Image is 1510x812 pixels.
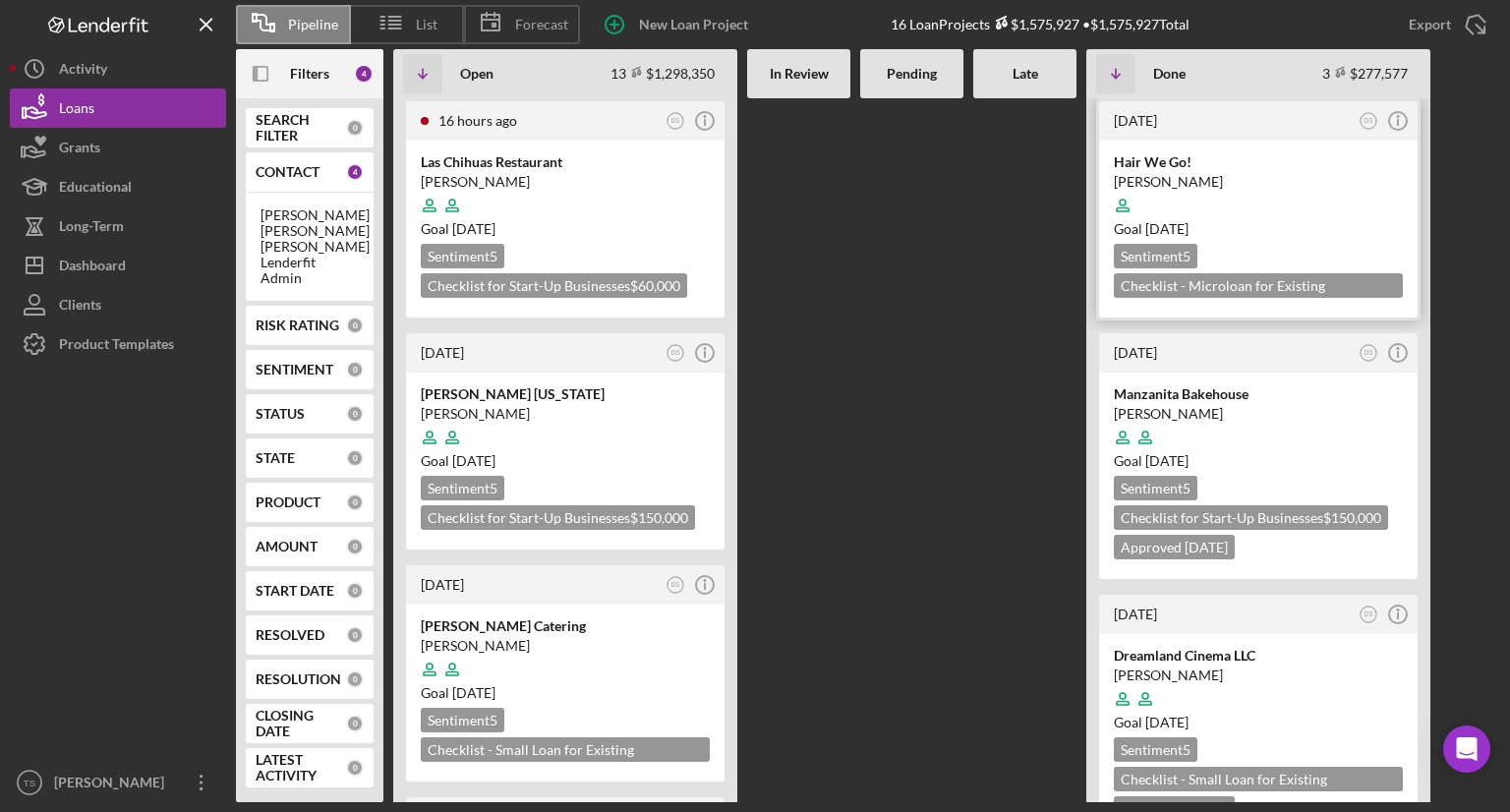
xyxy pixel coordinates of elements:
[421,616,710,636] div: [PERSON_NAME] Catering
[256,539,318,554] b: AMOUNT
[256,671,341,687] b: RESOLUTION
[1365,610,1374,617] text: DS
[452,220,495,237] time: 09/19/2025
[1153,66,1186,82] b: Done
[421,684,495,701] span: Goal
[1013,66,1038,82] b: Late
[346,493,364,511] div: 0
[421,576,464,593] time: 2025-07-28 17:39
[24,778,35,788] text: TS
[1114,767,1403,791] div: Checklist - Small Loan for Existing Businesses $77,577
[421,636,710,656] div: [PERSON_NAME]
[49,763,177,807] div: [PERSON_NAME]
[438,112,517,129] time: 2025-08-14 03:32
[770,66,829,82] b: In Review
[1389,5,1500,44] button: Export
[346,405,364,423] div: 0
[346,163,364,181] div: 4
[663,108,689,135] button: DS
[887,66,937,82] b: Pending
[421,220,495,237] span: Goal
[10,128,226,167] button: Grants
[261,239,359,255] div: [PERSON_NAME]
[290,66,329,82] b: Filters
[261,207,359,223] div: [PERSON_NAME]
[59,49,107,93] div: Activity
[256,627,324,643] b: RESOLVED
[1114,646,1403,666] div: Dreamland Cinema LLC
[416,17,437,32] span: List
[256,583,334,599] b: START DATE
[403,330,727,552] a: [DATE]DS[PERSON_NAME] [US_STATE][PERSON_NAME]Goal [DATE]Sentiment5Checklist for Start-Up Business...
[10,49,226,88] button: Activity
[671,117,681,124] text: DS
[346,317,364,334] div: 0
[663,340,689,367] button: DS
[59,246,126,290] div: Dashboard
[10,285,226,324] button: Clients
[10,324,226,364] button: Product Templates
[421,737,710,762] div: Checklist - Small Loan for Existing Businesses $150,000
[1114,535,1235,559] div: Approved [DATE]
[346,626,364,644] div: 0
[1145,452,1189,469] time: 06/21/2024
[421,273,687,298] div: Checklist for Start-Up Businesses $60,000
[1114,152,1403,172] div: Hair We Go!
[10,763,226,802] button: TS[PERSON_NAME]
[256,164,319,180] b: CONTACT
[1443,725,1490,773] div: Open Intercom Messenger
[1114,737,1197,762] div: Sentiment 5
[990,16,1079,32] div: $1,575,927
[256,494,320,510] b: PRODUCT
[59,324,174,369] div: Product Templates
[346,715,364,732] div: 0
[346,538,364,555] div: 0
[403,98,727,320] a: 16 hours agoDSLas Chihuas Restaurant[PERSON_NAME]Goal [DATE]Sentiment5Checklist for Start-Up Busi...
[452,684,495,701] time: 08/30/2025
[59,88,94,133] div: Loans
[460,66,494,82] b: Open
[1114,172,1403,192] div: [PERSON_NAME]
[1365,117,1374,124] text: DS
[421,384,710,404] div: [PERSON_NAME] [US_STATE]
[421,172,710,192] div: [PERSON_NAME]
[261,223,359,239] div: [PERSON_NAME]
[256,112,346,144] b: SEARCH FILTER
[1114,220,1189,237] span: Goal
[1114,666,1403,685] div: [PERSON_NAME]
[421,344,464,361] time: 2025-07-28 18:46
[671,581,681,588] text: DS
[256,406,305,422] b: STATUS
[1356,340,1382,367] button: DS
[1322,65,1408,82] div: 3 $277,577
[639,5,748,44] div: New Loan Project
[610,65,715,82] div: 13 $1,298,350
[1096,330,1421,582] a: [DATE]DSManzanita Bakehouse[PERSON_NAME]Goal [DATE]Sentiment5Checklist for Start-Up Businesses$15...
[1114,505,1388,530] div: Checklist for Start-Up Businesses $150,000
[1145,714,1189,730] time: 10/28/2024
[1114,452,1189,469] span: Goal
[10,246,226,285] button: Dashboard
[421,244,504,268] div: Sentiment 5
[59,285,101,329] div: Clients
[59,167,132,211] div: Educational
[421,152,710,172] div: Las Chihuas Restaurant
[59,128,100,172] div: Grants
[663,572,689,599] button: DS
[346,119,364,137] div: 0
[671,349,681,356] text: DS
[346,582,364,600] div: 0
[1356,602,1382,628] button: DS
[1409,5,1451,44] div: Export
[590,5,768,44] button: New Loan Project
[1356,108,1382,135] button: DS
[891,16,1190,32] div: 16 Loan Projects • $1,575,927 Total
[1114,244,1197,268] div: Sentiment 5
[256,752,346,783] b: LATEST ACTIVITY
[403,562,727,784] a: [DATE]DS[PERSON_NAME] Catering[PERSON_NAME]Goal [DATE]Sentiment5Checklist - Small Loan for Existi...
[1114,476,1197,500] div: Sentiment 5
